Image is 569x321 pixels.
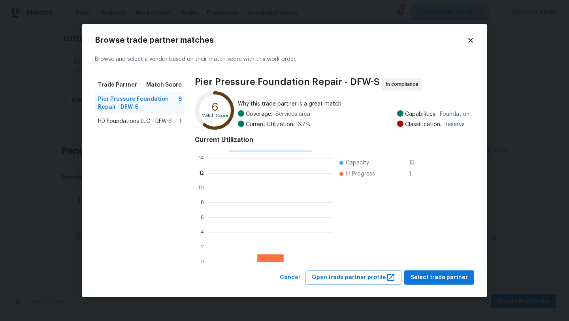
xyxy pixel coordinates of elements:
[386,80,422,88] span: In compliance
[280,273,300,283] span: Cancel
[201,215,204,219] text: 6
[98,117,172,125] span: HD Foundations LLC - DFW-S
[409,170,422,178] span: 1
[346,159,369,167] span: Capacity
[98,81,137,89] span: Trade Partner
[405,121,441,128] span: Classification:
[199,170,204,175] text: 12
[179,117,182,125] span: 1
[200,259,204,264] text: 0
[277,270,303,285] button: Cancel
[346,170,375,178] span: In Progress
[312,273,396,283] span: Open trade partner profile
[405,110,437,118] span: Capabilities:
[298,121,310,128] span: 6.7 %
[305,270,402,285] button: Open trade partner profile
[409,159,422,167] span: 15
[198,185,204,190] text: 10
[211,101,219,112] text: 6
[275,110,310,118] span: Services area
[246,110,272,118] span: Coverage:
[202,113,228,118] text: Match Score
[146,81,182,89] span: Match Score
[440,110,469,118] span: Foundation
[238,100,469,108] span: Why this trade partner is a great match:
[95,36,467,44] h2: Browse trade partner matches
[98,95,178,111] span: Pier Pressure Foundation Repair - DFW-S
[404,270,474,285] button: Select trade partner
[95,46,474,73] div: Browse and select a vendor based on their match score with this work order.
[246,121,294,128] span: Current Utilization:
[201,230,204,234] text: 4
[445,121,465,128] span: Reserve
[201,244,204,249] text: 2
[178,95,182,111] span: 6
[201,200,204,205] text: 8
[195,136,469,144] h4: Current Utilization
[199,156,204,160] text: 14
[411,273,468,283] span: Select trade partner
[195,78,380,91] span: Pier Pressure Foundation Repair - DFW-S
